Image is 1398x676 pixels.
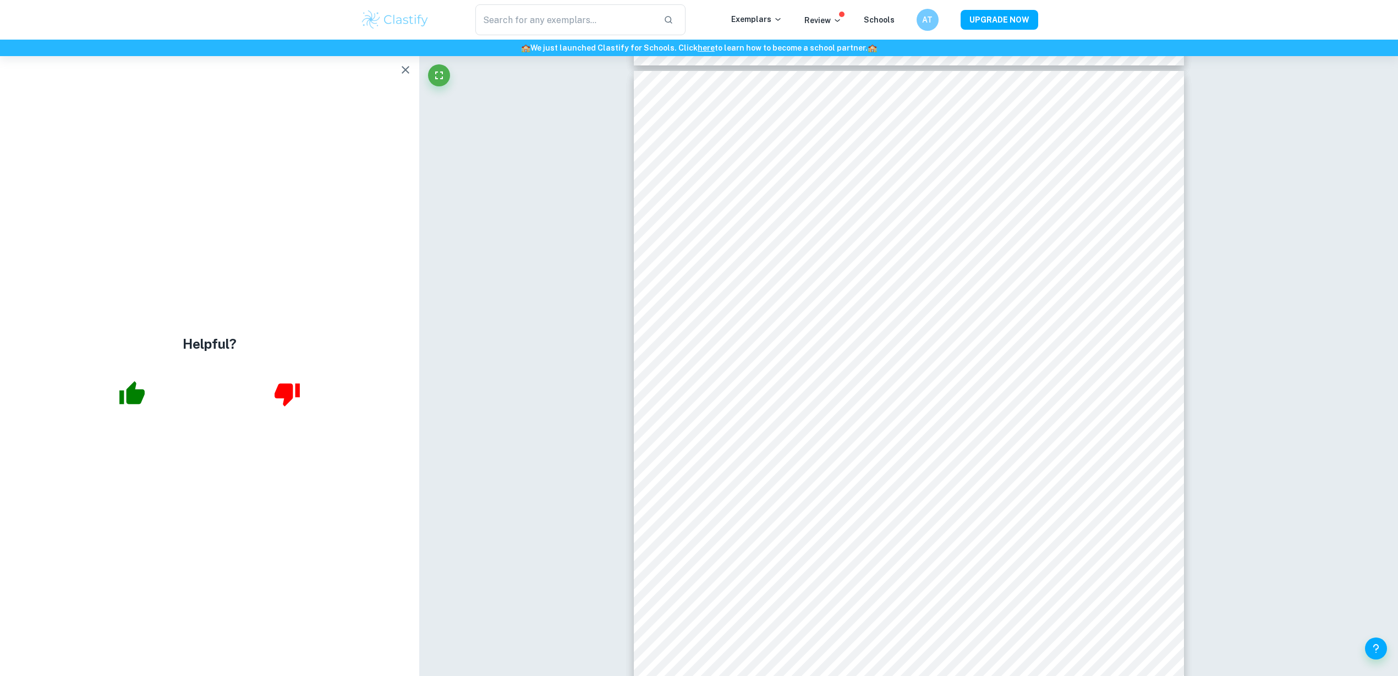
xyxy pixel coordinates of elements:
[475,4,655,35] input: Search for any exemplars...
[1365,637,1387,659] button: Help and Feedback
[2,42,1396,54] h6: We just launched Clastify for Schools. Click to learn how to become a school partner.
[961,10,1038,30] button: UPGRADE NOW
[917,9,939,31] button: AT
[804,14,842,26] p: Review
[864,15,895,24] a: Schools
[183,334,237,354] h4: Helpful?
[921,14,934,26] h6: AT
[868,43,877,52] span: 🏫
[428,64,450,86] button: Fullscreen
[731,13,782,25] p: Exemplars
[360,9,430,31] img: Clastify logo
[521,43,530,52] span: 🏫
[698,43,715,52] a: here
